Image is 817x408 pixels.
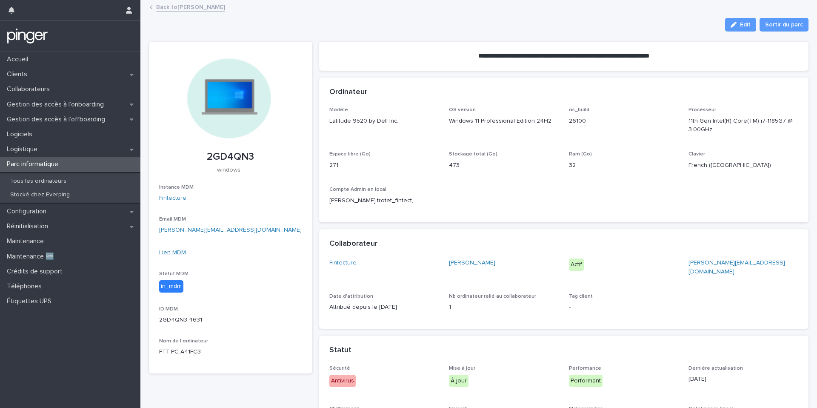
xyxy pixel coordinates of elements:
a: [PERSON_NAME] [449,259,495,267]
a: Fintecture [329,259,357,267]
span: OS version [449,107,476,112]
div: Actif [569,259,584,271]
button: Edit [725,18,756,32]
span: os_build [569,107,589,112]
p: 2GD4QN3-4631 [159,316,302,325]
p: Réinitialisation [3,222,55,230]
p: Téléphones [3,282,49,290]
span: ID MDM [159,307,178,312]
p: Maintenance [3,237,51,245]
p: [DATE] [688,375,798,384]
span: Modèle [329,107,348,112]
span: Nom de l'ordinateur [159,339,208,344]
p: Attribué depuis le [DATE] [329,303,439,312]
p: Gestion des accès à l’offboarding [3,115,112,124]
span: Ram (Go) [569,152,592,157]
a: [PERSON_NAME][EMAIL_ADDRESS][DOMAIN_NAME] [159,227,302,233]
span: Compte Admin en local [329,187,386,192]
span: Sécurité [329,366,350,371]
a: Back to[PERSON_NAME] [156,2,225,11]
p: Clients [3,70,34,78]
span: Statut MDM [159,271,189,276]
span: Edit [740,22,751,28]
p: 11th Gen Intel(R) Core(TM) i7-1185G7 @ 3.00GHz [688,117,798,135]
p: Gestion des accès à l’onboarding [3,101,111,109]
h2: Statut [329,346,351,355]
span: Sortir du parc [765,20,803,29]
span: Mise à jour [449,366,475,371]
span: Stockage total (Go) [449,152,497,157]
p: Windows 11 Professional Edition 24H2 [449,117,559,126]
p: Latitude 9520 by Dell Inc. [329,117,439,126]
span: Tag client [569,294,593,299]
p: Maintenance 🆕 [3,253,61,261]
span: Nb ordinateur relié au collaborateur [449,294,536,299]
p: French ([GEOGRAPHIC_DATA]) [688,161,798,170]
span: Dernière actualisation [688,366,743,371]
div: Performant [569,375,603,387]
p: FTT-PC-A41FC3 [159,348,302,356]
p: Configuration [3,207,53,215]
span: Espace libre (Go) [329,152,371,157]
span: Instance MDM [159,185,194,190]
div: Antivirus [329,375,356,387]
a: [PERSON_NAME][EMAIL_ADDRESS][DOMAIN_NAME] [688,260,785,275]
div: in_mdm [159,280,183,293]
p: Accueil [3,55,35,63]
p: Tous les ordinateurs [3,178,73,185]
a: Lien MDM [159,250,186,256]
span: Email MDM [159,217,186,222]
button: Sortir du parc [760,18,808,32]
p: 26100 [569,117,679,126]
img: mTgBEunGTSyRkCgitkcU [7,28,48,45]
div: À jour [449,375,468,387]
p: Stocké chez Everping [3,191,77,198]
span: Date d'attribution [329,294,373,299]
h2: Ordinateur [329,88,367,97]
p: [PERSON_NAME].trotet_fintect, [329,196,439,205]
span: Clavier [688,152,705,157]
p: Logiciels [3,130,39,138]
span: Processeur [688,107,716,112]
p: 2GD4QN3 [159,151,302,163]
span: Performance [569,366,601,371]
p: windows [159,167,299,174]
a: Fintecture [159,194,186,203]
p: 473 [449,161,559,170]
h2: Collaborateur [329,239,377,249]
p: 32 [569,161,679,170]
p: 271 [329,161,439,170]
p: Logistique [3,145,44,153]
p: Étiquettes UPS [3,297,58,305]
p: Parc informatique [3,160,65,168]
p: Crédits de support [3,267,69,276]
p: - [569,303,679,312]
p: Collaborateurs [3,85,57,93]
p: 1 [449,303,559,312]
